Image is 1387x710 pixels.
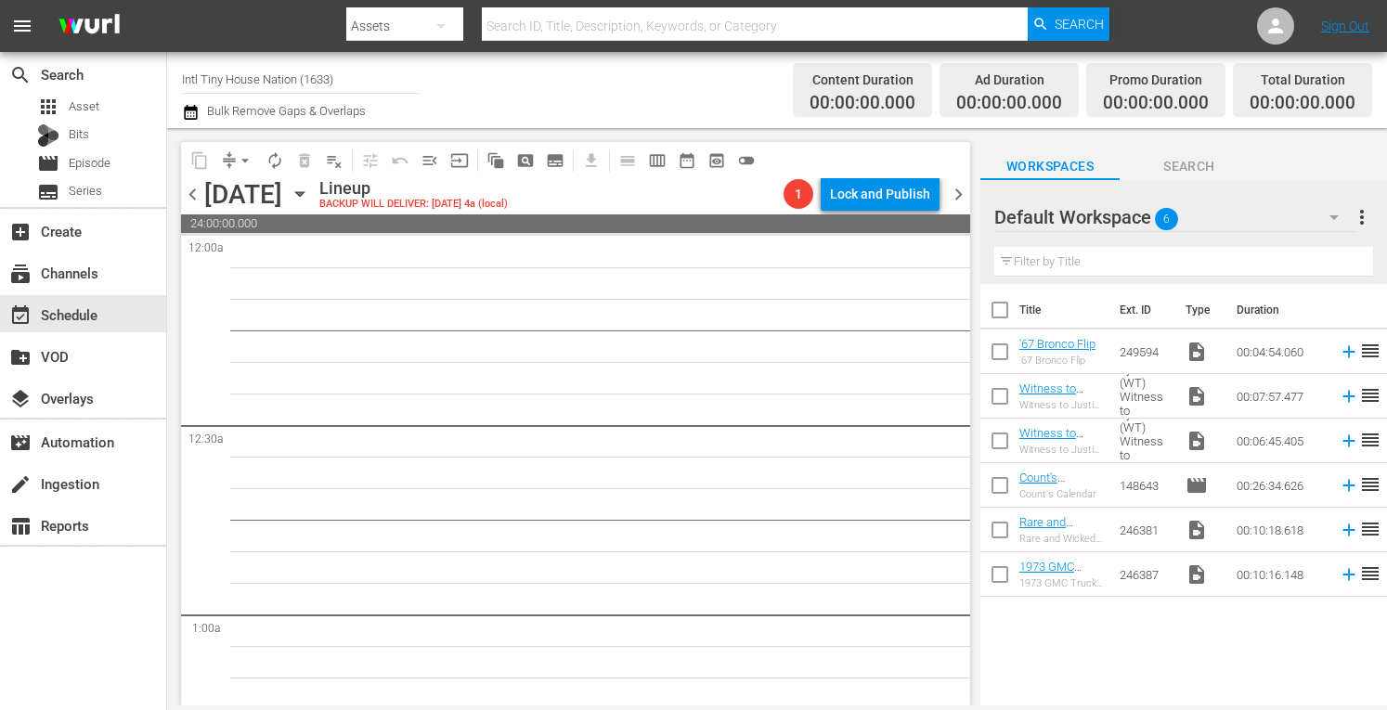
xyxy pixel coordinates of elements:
span: VOD [9,346,32,368]
div: Witness to Justice by A&E (WT) Witness to Justice: [PERSON_NAME] 150 [1019,399,1105,411]
td: Witness to Justice by A&E (WT) Witness to Justice: [PERSON_NAME] 150 [1112,419,1178,463]
td: 00:10:16.148 [1229,552,1331,597]
a: Witness to Justice by A&E (WT) Witness to Justice: [PERSON_NAME] 150 [1019,381,1105,465]
div: Lock and Publish [830,177,930,211]
div: Lineup [319,178,508,199]
span: Search [1055,7,1104,41]
div: 1973 GMC Truck Gets EPIC Air Brush [1019,577,1105,589]
th: Ext. ID [1108,284,1174,336]
span: Download as CSV [570,142,606,178]
span: Episode [69,154,110,173]
svg: Add to Schedule [1339,475,1359,496]
span: arrow_drop_down [236,151,254,170]
span: toggle_off [737,151,756,170]
td: 00:04:54.060 [1229,329,1331,374]
span: preview_outlined [707,151,726,170]
div: '67 Bronco Flip [1019,355,1095,367]
svg: Add to Schedule [1339,564,1359,585]
span: event_available [9,304,32,327]
svg: Add to Schedule [1339,386,1359,407]
span: Video [1186,341,1208,363]
span: reorder [1359,562,1381,585]
th: Type [1174,284,1225,336]
button: more_vert [1351,195,1373,239]
td: 249594 [1112,329,1178,374]
span: Create Search Block [511,146,540,175]
span: Search [1120,155,1259,178]
span: Series [37,181,59,203]
span: auto_awesome_motion_outlined [486,151,505,170]
span: Bits [69,125,89,144]
span: Video [1186,430,1208,452]
span: 00:00:00.000 [956,93,1062,114]
div: BACKUP WILL DELIVER: [DATE] 4a (local) [319,199,508,211]
span: Asset [37,96,59,118]
span: Automation [9,432,32,454]
span: 00:00:00.000 [1103,93,1209,114]
td: 00:26:34.626 [1229,463,1331,508]
span: Video [1186,385,1208,407]
span: Customize Events [349,142,385,178]
div: Bits [37,124,59,147]
span: Asset [69,97,99,116]
span: 1 [784,187,813,201]
span: Reports [9,515,32,537]
span: Episode [1186,474,1208,497]
th: Duration [1225,284,1337,336]
div: Rare and Wicked 1962 [PERSON_NAME] [1019,533,1105,545]
span: Episode [37,152,59,174]
a: Count's Calendar [1019,471,1066,498]
span: pageview_outlined [516,151,535,170]
div: Content Duration [810,67,915,93]
span: Day Calendar View [606,142,642,178]
span: more_vert [1351,206,1373,228]
span: Video [1186,519,1208,541]
td: 00:07:57.477 [1229,374,1331,419]
span: reorder [1359,473,1381,496]
span: compress [220,151,239,170]
img: ans4CAIJ8jUAAAAAAAAAAAAAAAAAAAAAAAAgQb4GAAAAAAAAAAAAAAAAAAAAAAAAJMjXAAAAAAAAAAAAAAAAAAAAAAAAgAT5G... [45,5,134,48]
a: '67 Bronco Flip [1019,337,1095,351]
td: 148643 [1112,463,1178,508]
svg: Add to Schedule [1339,520,1359,540]
span: Update Metadata from Key Asset [445,146,474,175]
span: chevron_right [947,183,970,206]
span: reorder [1359,429,1381,451]
div: Promo Duration [1103,67,1209,93]
span: Create [9,221,32,243]
th: Title [1019,284,1108,336]
span: subtitles_outlined [546,151,564,170]
span: Month Calendar View [672,146,702,175]
span: 00:00:00.000 [1250,93,1355,114]
a: Rare and Wicked 1962 [PERSON_NAME] [1019,515,1099,571]
div: Count's Calendar [1019,488,1105,500]
span: calendar_view_week_outlined [648,151,667,170]
span: Series [69,182,102,200]
span: Week Calendar View [642,146,672,175]
div: [DATE] [204,179,282,210]
span: menu [11,15,33,37]
span: 00:00:00.000 [810,93,915,114]
span: Workspaces [980,155,1120,178]
a: 1973 GMC Truck Gets EPIC Air Brush [1019,560,1104,601]
span: reorder [1359,518,1381,540]
span: 24 hours Lineup View is OFF [732,146,761,175]
a: Witness to Justice by A&E (WT) Witness to Justice: [PERSON_NAME] 150 [1019,426,1105,510]
span: 24:00:00.000 [181,214,970,233]
span: reorder [1359,384,1381,407]
td: 246381 [1112,508,1178,552]
span: Copy Lineup [185,146,214,175]
span: input [450,151,469,170]
span: Fill episodes with ad slates [415,146,445,175]
td: 246387 [1112,552,1178,597]
div: Witness to Justice by A&E (WT) Witness to Justice: [PERSON_NAME] 150 [1019,444,1105,456]
span: chevron_left [181,183,204,206]
div: Default Workspace [994,191,1356,243]
span: playlist_remove_outlined [325,151,344,170]
span: date_range_outlined [678,151,696,170]
span: menu_open [421,151,439,170]
span: View Backup [702,146,732,175]
span: Bulk Remove Gaps & Overlaps [204,104,366,118]
td: 00:10:18.618 [1229,508,1331,552]
span: reorder [1359,340,1381,362]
